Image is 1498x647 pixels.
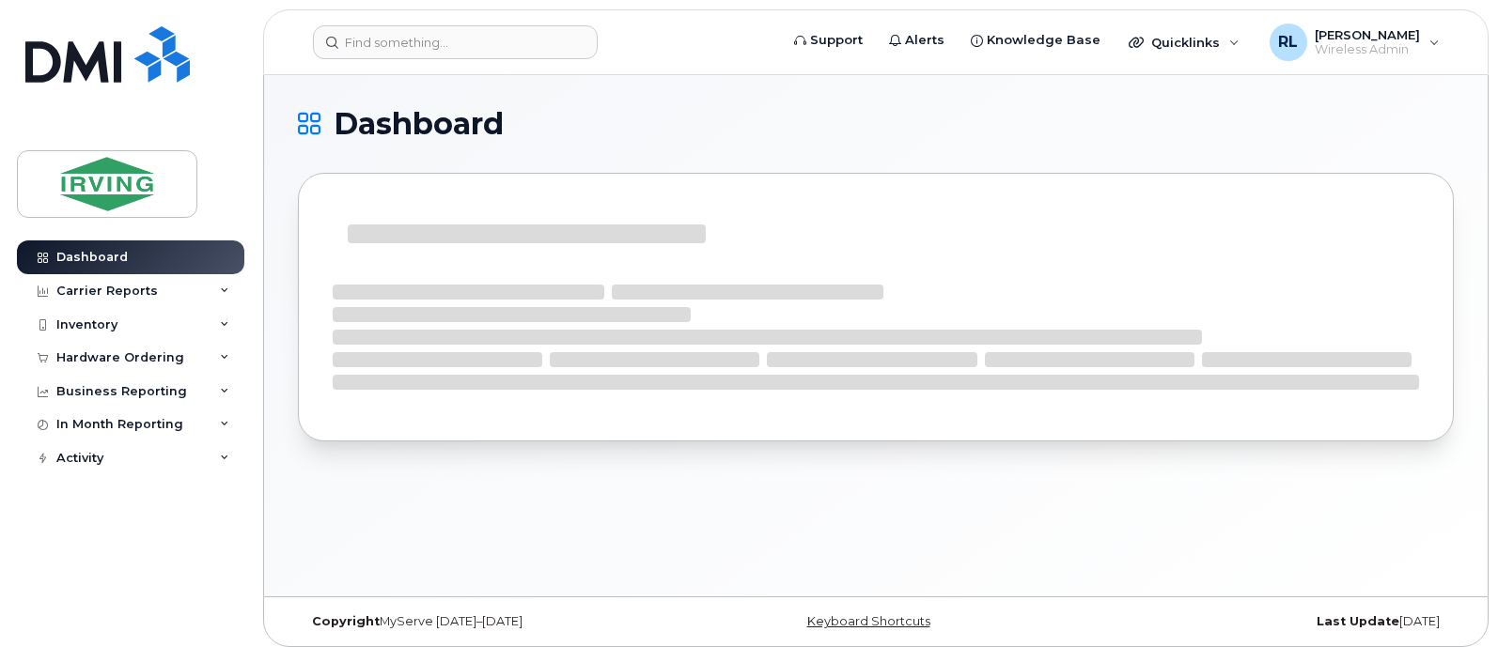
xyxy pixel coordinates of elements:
[312,614,380,628] strong: Copyright
[1069,614,1454,629] div: [DATE]
[1317,614,1399,628] strong: Last Update
[334,110,504,138] span: Dashboard
[807,614,930,628] a: Keyboard Shortcuts
[298,614,683,629] div: MyServe [DATE]–[DATE]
